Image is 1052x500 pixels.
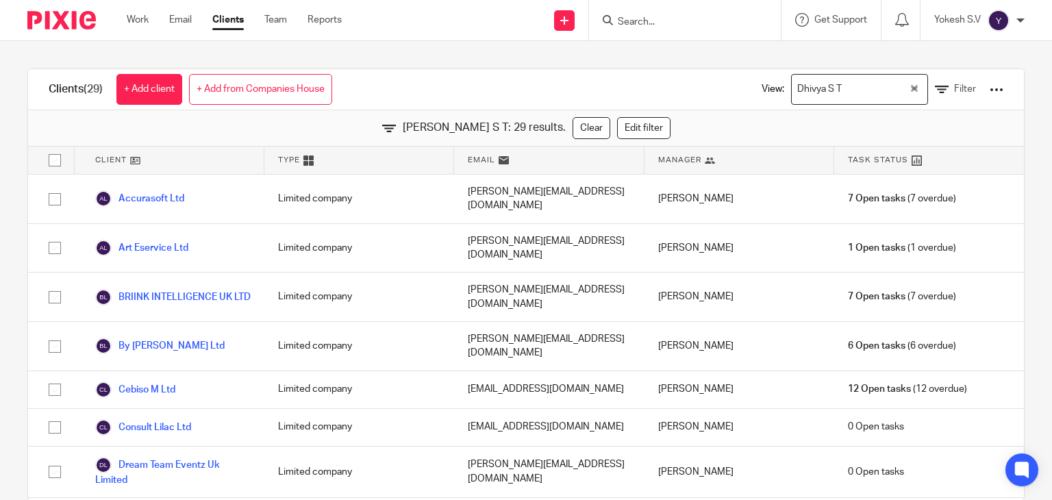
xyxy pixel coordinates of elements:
div: [PERSON_NAME][EMAIL_ADDRESS][DOMAIN_NAME] [454,224,644,273]
a: Clear [573,117,610,139]
a: Reports [308,13,342,27]
span: 6 Open tasks [848,339,905,353]
span: (6 overdue) [848,339,956,353]
span: Get Support [814,15,867,25]
span: (12 overdue) [848,382,967,396]
img: svg%3E [95,457,112,473]
img: svg%3E [95,382,112,398]
span: Client [95,154,127,166]
div: Limited company [264,371,454,408]
a: Team [264,13,287,27]
div: Limited company [264,224,454,273]
a: Cebiso M Ltd [95,382,175,398]
div: [PERSON_NAME] [644,371,834,408]
a: Work [127,13,149,27]
a: Email [169,13,192,27]
span: [PERSON_NAME] S T: 29 results. [403,120,566,136]
a: Dream Team Eventz Uk Limited [95,457,251,487]
span: (1 overdue) [848,241,956,255]
div: [PERSON_NAME][EMAIL_ADDRESS][DOMAIN_NAME] [454,273,644,321]
a: By [PERSON_NAME] Ltd [95,338,225,354]
div: [EMAIL_ADDRESS][DOMAIN_NAME] [454,371,644,408]
p: Yokesh S.V [934,13,981,27]
div: Search for option [791,74,928,105]
img: svg%3E [988,10,1010,32]
a: BRIINK INTELLIGENCE UK LTD [95,289,251,305]
div: [PERSON_NAME][EMAIL_ADDRESS][DOMAIN_NAME] [454,322,644,371]
div: Limited company [264,322,454,371]
span: (7 overdue) [848,290,956,303]
span: 12 Open tasks [848,382,911,396]
div: [PERSON_NAME] [644,175,834,223]
span: 7 Open tasks [848,290,905,303]
a: Edit filter [617,117,671,139]
span: 0 Open tasks [848,420,904,434]
div: Limited company [264,409,454,446]
span: Email [468,154,495,166]
span: Filter [954,84,976,94]
div: Limited company [264,175,454,223]
img: svg%3E [95,338,112,354]
div: [PERSON_NAME][EMAIL_ADDRESS][DOMAIN_NAME] [454,447,644,497]
img: svg%3E [95,419,112,436]
input: Search [616,16,740,29]
div: [PERSON_NAME] [644,273,834,321]
span: Type [278,154,300,166]
div: Limited company [264,273,454,321]
div: View: [741,69,1003,110]
img: svg%3E [95,289,112,305]
span: Dhivya S T [794,77,845,101]
img: Pixie [27,11,96,29]
img: svg%3E [95,190,112,207]
div: [EMAIL_ADDRESS][DOMAIN_NAME] [454,409,644,446]
span: (7 overdue) [848,192,956,205]
span: Task Status [848,154,908,166]
img: svg%3E [95,240,112,256]
h1: Clients [49,82,103,97]
button: Clear Selected [911,84,918,95]
span: Manager [658,154,701,166]
div: [PERSON_NAME] [644,322,834,371]
div: [PERSON_NAME] [644,447,834,497]
div: [PERSON_NAME] [644,409,834,446]
span: 0 Open tasks [848,465,904,479]
input: Select all [42,147,68,173]
div: Limited company [264,447,454,497]
a: Consult Lilac Ltd [95,419,191,436]
input: Search for option [847,77,907,101]
div: [PERSON_NAME][EMAIL_ADDRESS][DOMAIN_NAME] [454,175,644,223]
span: 1 Open tasks [848,241,905,255]
a: Clients [212,13,244,27]
div: [PERSON_NAME] [644,224,834,273]
a: + Add client [116,74,182,105]
a: Art Eservice Ltd [95,240,188,256]
span: 7 Open tasks [848,192,905,205]
a: + Add from Companies House [189,74,332,105]
a: Accurasoft Ltd [95,190,184,207]
span: (29) [84,84,103,95]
